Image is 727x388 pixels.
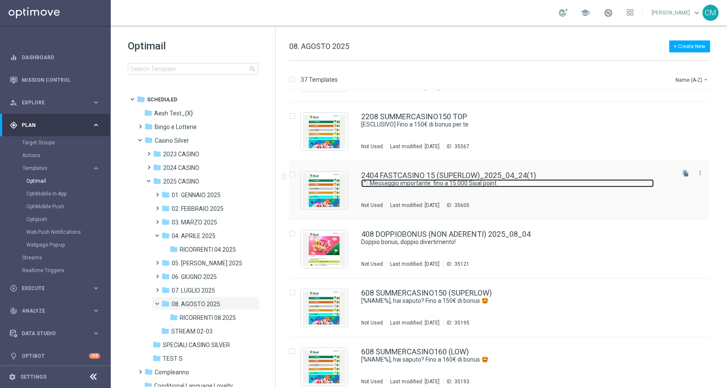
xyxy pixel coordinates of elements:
[26,200,110,213] div: OptiMobile Push
[303,350,345,383] img: 35193.jpeg
[361,121,673,129] div: [ESCLUSIVO] Fino a 150€ di bonus per te
[387,202,443,209] div: Last modified: [DATE]
[153,177,161,185] i: folder
[387,143,443,150] div: Last modified: [DATE]
[387,378,443,385] div: Last modified: [DATE]
[361,356,654,364] a: [%NAME%], hai saputo? Fino a 160€ di bonus 🤩
[281,102,725,161] div: Press SPACE to select this row.
[155,123,197,131] span: Bingo e Lotterie
[147,96,177,103] span: Scheduled
[9,308,101,314] div: track_changes Analyze keyboard_arrow_right
[10,54,17,61] i: equalizer
[10,330,92,337] div: Data Studio
[22,267,89,274] a: Realtime Triggers
[26,187,110,200] div: OptiMobile In-App
[361,202,383,209] div: Not Used
[144,109,152,117] i: folder
[161,272,170,281] i: folder
[289,42,349,51] span: 08. AGOSTO 2025
[9,99,101,106] button: person_search Explore keyboard_arrow_right
[702,76,709,83] i: arrow_drop_down
[361,261,383,267] div: Not Used
[454,202,469,209] div: 35605
[10,121,92,129] div: Plan
[26,216,89,223] a: Optipush
[443,261,469,267] div: ID:
[669,40,710,52] button: + Create New
[144,136,153,144] i: folder
[172,191,221,199] span: 01. GENNAIO 2025
[651,6,702,19] a: [PERSON_NAME]keyboard_arrow_down
[22,136,110,149] div: Target Groups
[387,261,443,267] div: Last modified: [DATE]
[161,231,170,240] i: folder
[9,285,101,292] button: play_circle_outline Execute keyboard_arrow_right
[9,353,101,359] button: lightbulb Optibot +10
[702,5,718,21] div: CM
[180,314,236,322] span: RICORRENTI 08.2025
[172,273,217,281] span: 06. GIUGNO 2025
[161,327,170,335] i: folder
[361,378,383,385] div: Not Used
[172,218,217,226] span: 03. MARZO 2025
[26,190,89,197] a: OptiMobile In-App
[89,353,100,359] div: +10
[92,307,100,315] i: keyboard_arrow_right
[9,54,101,61] button: equalizer Dashboard
[92,284,100,292] i: keyboard_arrow_right
[281,220,725,279] div: Press SPACE to select this row.
[361,230,531,238] a: 408 DOPPIOBONUS (NON ADERENTI) 2025_08_04
[281,161,725,220] div: Press SPACE to select this row.
[92,98,100,106] i: keyboard_arrow_right
[303,174,345,207] img: 35605.jpeg
[172,287,215,294] span: 07. LUGLIO 2025
[696,168,704,178] button: more_vert
[361,238,654,246] a: Doppio bonus, doppio divertimento!
[23,166,83,171] span: Templates
[249,66,256,72] span: search
[692,8,701,17] span: keyboard_arrow_down
[92,121,100,129] i: keyboard_arrow_right
[144,368,153,376] i: folder
[22,264,110,277] div: Realtime Triggers
[22,331,92,336] span: Data Studio
[152,354,161,362] i: folder
[163,178,199,185] span: 2025 CASINO
[361,143,383,150] div: Not Used
[92,329,100,337] i: keyboard_arrow_right
[443,319,469,326] div: ID:
[9,330,101,337] button: Data Studio keyboard_arrow_right
[26,239,110,251] div: Webpage Pop-up
[144,122,153,131] i: folder
[22,46,100,69] a: Dashboard
[361,121,654,129] a: [ESCLUSIVO] Fino a 150€ di bonus per te
[361,356,673,364] div: [%NAME%], hai saputo? Fino a 160€ di bonus 🤩
[680,168,691,179] button: file_copy
[443,143,469,150] div: ID:
[454,378,469,385] div: 35193
[10,285,17,292] i: play_circle_outline
[22,345,89,367] a: Optibot
[26,203,89,210] a: OptiMobile Push
[9,77,101,83] button: Mission Control
[10,46,100,69] div: Dashboard
[10,307,92,315] div: Analyze
[155,368,189,376] span: Compleanno
[26,175,110,187] div: Optimail
[22,162,110,251] div: Templates
[163,355,183,362] span: TEST S
[22,123,92,128] span: Plan
[172,300,220,308] span: 08. AGOSTO 2025
[22,165,101,172] div: Templates keyboard_arrow_right
[281,279,725,337] div: Press SPACE to select this row.
[22,100,92,105] span: Explore
[361,348,469,356] a: 608 SUMMERCASINO160 (LOW)
[163,341,230,349] span: SPECIALI CASINO SILVER
[303,115,345,148] img: 35567.jpeg
[26,229,89,236] a: Web Push Notifications
[361,172,536,179] a: 2404 FASTCASINO 15 (SUPERLOW)_2025_04_24(1)
[361,179,673,187] div: 📩 Messaggio importante: fino a 15.000 Sisal point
